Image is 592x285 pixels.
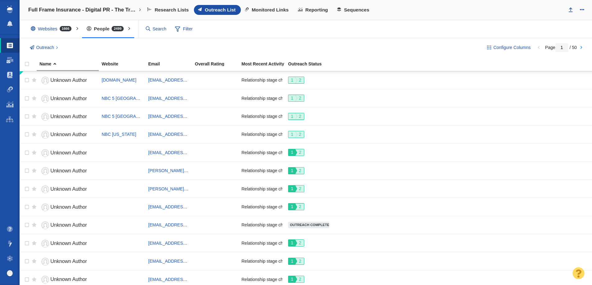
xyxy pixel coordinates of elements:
[39,256,96,267] a: Unknown Author
[39,166,96,176] a: Unknown Author
[148,277,222,282] a: [EMAIL_ADDRESS][DOMAIN_NAME]
[172,23,196,35] span: Filter
[50,78,87,83] span: Unknown Author
[241,5,294,15] a: Monitored Links
[50,96,87,101] span: Unknown Author
[241,77,323,83] span: Relationship stage changed to: Scheduled
[39,220,96,231] a: Unknown Author
[241,150,363,155] span: Relationship stage changed to: Attempting To Reach, 1 Attempt
[39,75,96,86] a: Unknown Author
[39,111,96,122] a: Unknown Author
[241,258,363,264] span: Relationship stage changed to: Attempting To Reach, 1 Attempt
[143,5,194,15] a: Research Lists
[148,114,222,119] a: [EMAIL_ADDRESS][DOMAIN_NAME]
[39,62,101,67] a: Name
[252,7,289,13] span: Monitored Links
[143,24,169,34] input: Search
[39,184,96,195] a: Unknown Author
[50,186,87,192] span: Unknown Author
[148,241,246,246] a: [EMAIL_ADDRESS][US_STATE][DOMAIN_NAME]
[148,62,194,66] div: Email
[148,96,222,101] a: [EMAIL_ADDRESS][DOMAIN_NAME]
[26,42,62,53] button: Outreach
[483,42,534,53] button: Configure Columns
[39,202,96,213] a: Unknown Author
[148,168,258,173] a: [PERSON_NAME][EMAIL_ADDRESS][DOMAIN_NAME]
[493,44,531,51] span: Configure Columns
[28,7,137,13] h4: Full Frame Insurance - Digital PR - The Travel Photo Trust Index: How Images Shape Travel Plans
[39,129,96,140] a: Unknown Author
[50,132,87,137] span: Unknown Author
[39,274,96,285] a: Unknown Author
[148,132,222,137] a: [EMAIL_ADDRESS][DOMAIN_NAME]
[205,7,236,13] span: Outreach List
[241,204,363,210] span: Relationship stage changed to: Attempting To Reach, 1 Attempt
[50,114,87,119] span: Unknown Author
[102,132,136,137] a: NBC [US_STATE]
[241,62,287,66] div: Most Recent Activity
[294,5,333,15] a: Reporting
[241,222,317,228] span: Relationship stage changed to: Bounce
[333,5,374,15] a: Sequences
[148,62,194,67] a: Email
[39,93,96,104] a: Unknown Author
[155,7,189,13] span: Research Lists
[36,44,54,51] span: Outreach
[148,150,222,155] a: [EMAIL_ADDRESS][DOMAIN_NAME]
[195,62,241,66] div: Overall Rating
[102,62,148,67] a: Website
[148,78,222,82] a: [EMAIL_ADDRESS][DOMAIN_NAME]
[148,186,258,191] a: [PERSON_NAME][EMAIL_ADDRESS][DOMAIN_NAME]
[545,45,577,50] span: Page / 50
[7,6,12,13] img: buzzstream_logo_iconsimple.png
[148,259,222,264] a: [EMAIL_ADDRESS][DOMAIN_NAME]
[102,78,136,82] a: [DOMAIN_NAME]
[241,240,363,246] span: Relationship stage changed to: Attempting To Reach, 1 Attempt
[50,241,87,246] span: Unknown Author
[195,62,241,67] a: Overall Rating
[39,62,101,66] div: Name
[102,62,148,66] div: Website
[50,222,87,228] span: Unknown Author
[241,186,363,192] span: Relationship stage changed to: Attempting To Reach, 1 Attempt
[241,114,323,119] span: Relationship stage changed to: Scheduled
[60,26,71,31] span: 1666
[50,277,87,282] span: Unknown Author
[194,5,241,15] a: Outreach List
[288,62,334,66] div: Outreach Status
[102,96,161,101] a: NBC 5 [GEOGRAPHIC_DATA]
[148,222,222,227] a: [EMAIL_ADDRESS][DOMAIN_NAME]
[241,131,323,137] span: Relationship stage changed to: Scheduled
[50,168,87,173] span: Unknown Author
[7,270,13,276] img: default_avatar.png
[305,7,328,13] span: Reporting
[148,204,222,209] a: [EMAIL_ADDRESS][DOMAIN_NAME]
[50,150,87,155] span: Unknown Author
[39,238,96,249] a: Unknown Author
[241,277,363,282] span: Relationship stage changed to: Attempting To Reach, 1 Attempt
[241,96,323,101] span: Relationship stage changed to: Scheduled
[39,148,96,158] a: Unknown Author
[50,259,87,264] span: Unknown Author
[50,204,87,210] span: Unknown Author
[241,168,363,173] span: Relationship stage changed to: Attempting To Reach, 1 Attempt
[344,7,369,13] span: Sequences
[26,22,79,36] div: Websites
[102,114,161,119] a: NBC 5 [GEOGRAPHIC_DATA]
